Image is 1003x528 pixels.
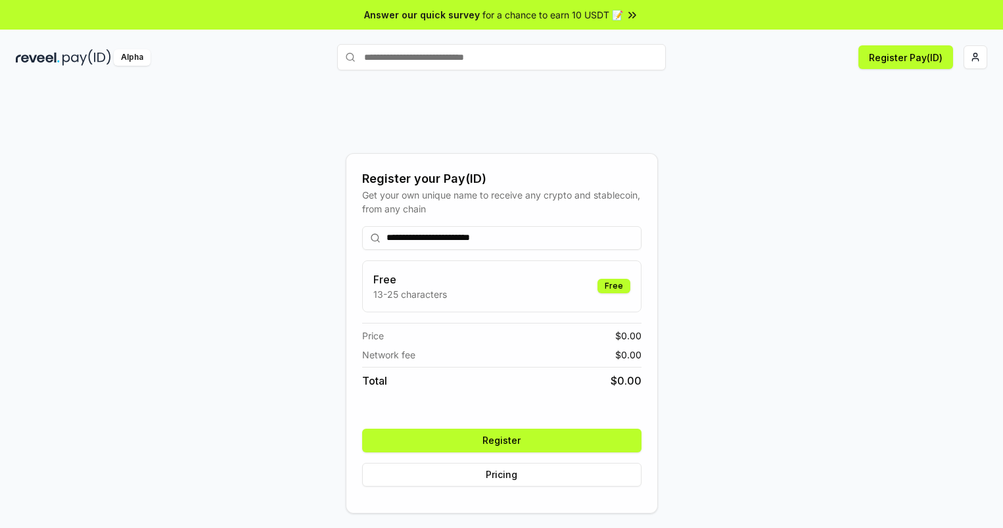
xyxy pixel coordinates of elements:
[362,188,641,216] div: Get your own unique name to receive any crypto and stablecoin, from any chain
[597,279,630,293] div: Free
[362,170,641,188] div: Register your Pay(ID)
[114,49,151,66] div: Alpha
[362,373,387,389] span: Total
[362,329,384,343] span: Price
[362,429,641,452] button: Register
[482,8,623,22] span: for a chance to earn 10 USDT 📝
[62,49,111,66] img: pay_id
[615,329,641,343] span: $ 0.00
[373,287,447,301] p: 13-25 characters
[611,373,641,389] span: $ 0.00
[362,463,641,487] button: Pricing
[364,8,480,22] span: Answer our quick survey
[373,272,447,287] h3: Free
[615,348,641,362] span: $ 0.00
[858,45,953,69] button: Register Pay(ID)
[362,348,415,362] span: Network fee
[16,49,60,66] img: reveel_dark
